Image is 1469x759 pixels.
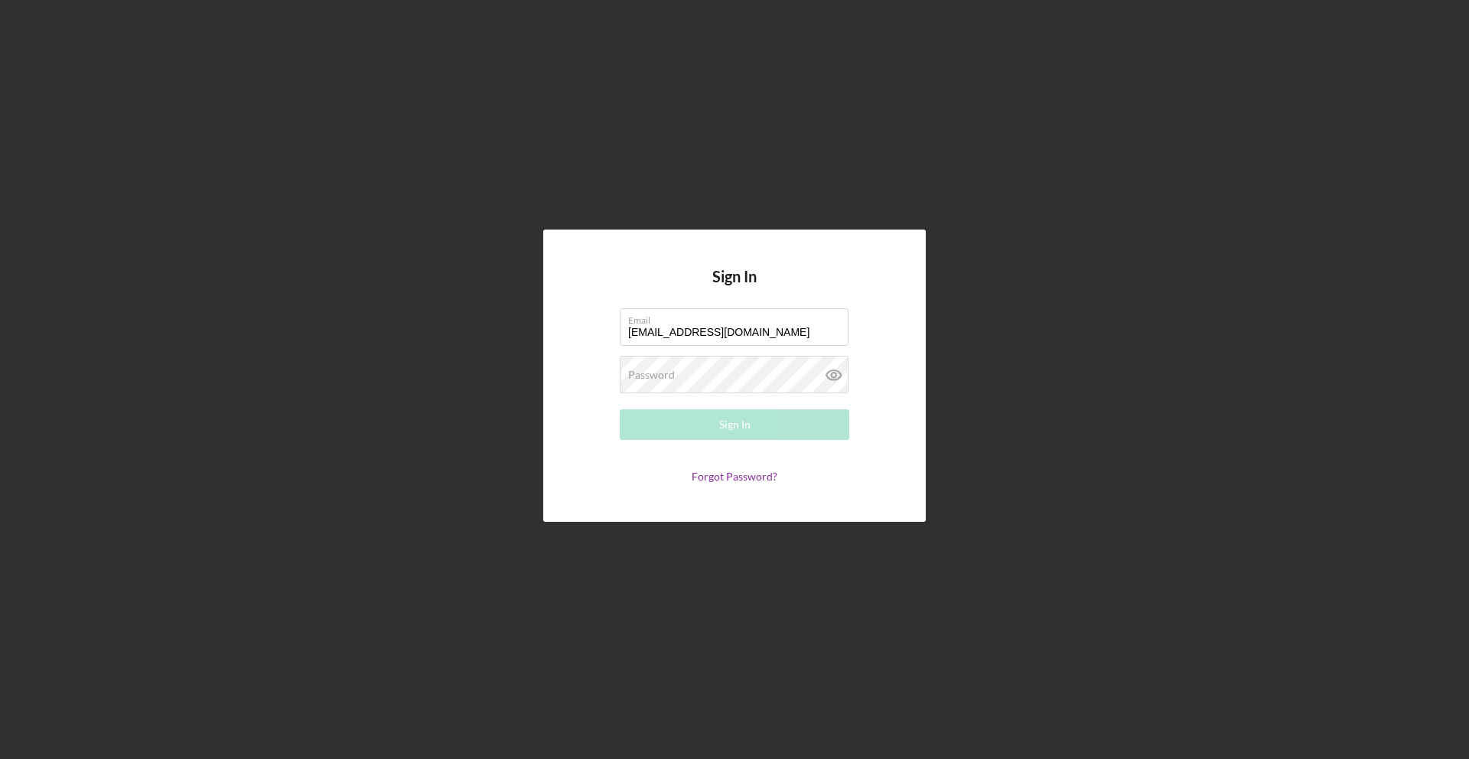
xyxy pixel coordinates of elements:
button: Sign In [620,409,849,440]
h4: Sign In [712,268,757,308]
label: Password [628,369,675,381]
label: Email [628,309,849,326]
a: Forgot Password? [692,470,777,483]
div: Sign In [719,409,751,440]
